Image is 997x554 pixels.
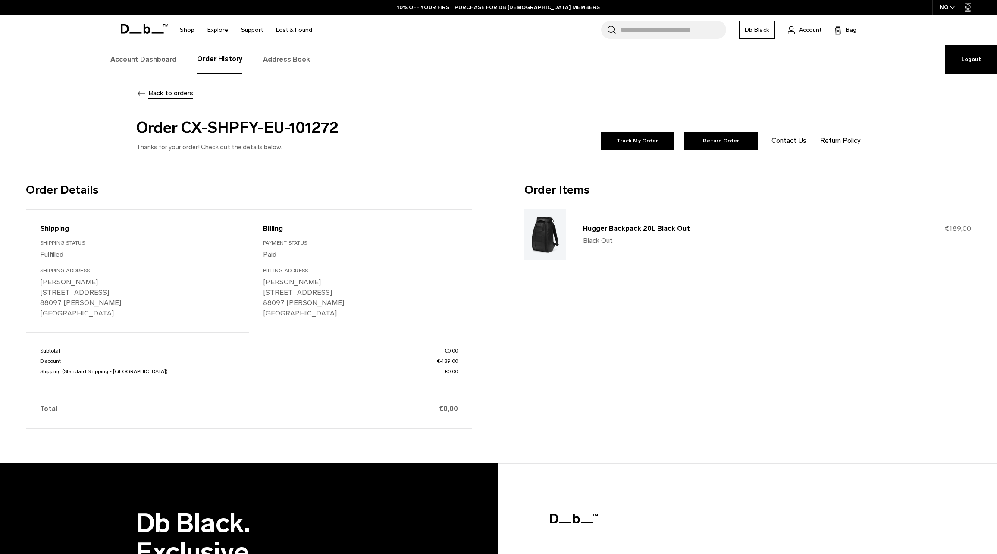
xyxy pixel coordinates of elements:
[601,132,674,150] a: Track My Order
[40,347,458,355] p: Subtotal
[524,209,566,260] img: Hugger Backpack 20L Black Out
[276,15,312,45] a: Lost & Found
[820,135,861,146] a: Return Policy
[263,239,458,247] div: Payment Status
[40,249,235,260] p: Fulfilled
[263,267,458,274] div: Billing Address
[263,249,458,260] p: Paid
[241,15,263,45] a: Support
[945,224,971,233] span: €189,00
[583,236,613,246] span: Black Out
[263,223,458,234] div: Billing
[40,368,458,375] p: Shipping (Standard Shipping - [GEOGRAPHIC_DATA])
[263,277,458,318] p: [PERSON_NAME] [STREET_ADDRESS] 88097 [PERSON_NAME] [GEOGRAPHIC_DATA]
[40,267,235,274] div: Shipping Address
[148,88,193,98] span: Back to orders
[207,15,228,45] a: Explore
[40,223,235,234] div: Shipping
[397,3,600,11] a: 10% OFF YOUR FIRST PURCHASE FOR DB [DEMOGRAPHIC_DATA] MEMBERS
[771,135,806,146] a: Contact Us
[583,224,690,233] a: Hugger Backpack 20L Black Out
[788,25,821,35] a: Account
[439,404,458,414] span: €0,00
[40,239,235,247] div: Shipping Status
[173,15,319,45] nav: Main Navigation
[846,25,856,35] span: Bag
[945,45,997,74] a: Logout
[799,25,821,35] span: Account
[26,181,472,199] h3: Order Details
[445,347,458,355] span: €0,00
[263,45,310,74] a: Address Book
[524,181,971,199] h3: Order Items
[684,132,758,150] a: Return Order
[40,277,235,318] p: [PERSON_NAME] [STREET_ADDRESS] 88097 [PERSON_NAME] [GEOGRAPHIC_DATA]
[136,89,193,97] a: Back to orders
[136,143,495,152] p: Thanks for your order! Check out the details below.
[834,25,856,35] button: Bag
[40,404,458,414] p: Total
[437,357,458,365] span: €-189,00
[197,45,242,74] a: Order History
[445,368,458,375] span: €0,00
[110,45,176,74] a: Account Dashboard
[136,116,495,139] h2: Order CX-SHPFY-EU-101272
[40,357,458,365] p: Discount
[180,15,194,45] a: Shop
[739,21,775,39] a: Db Black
